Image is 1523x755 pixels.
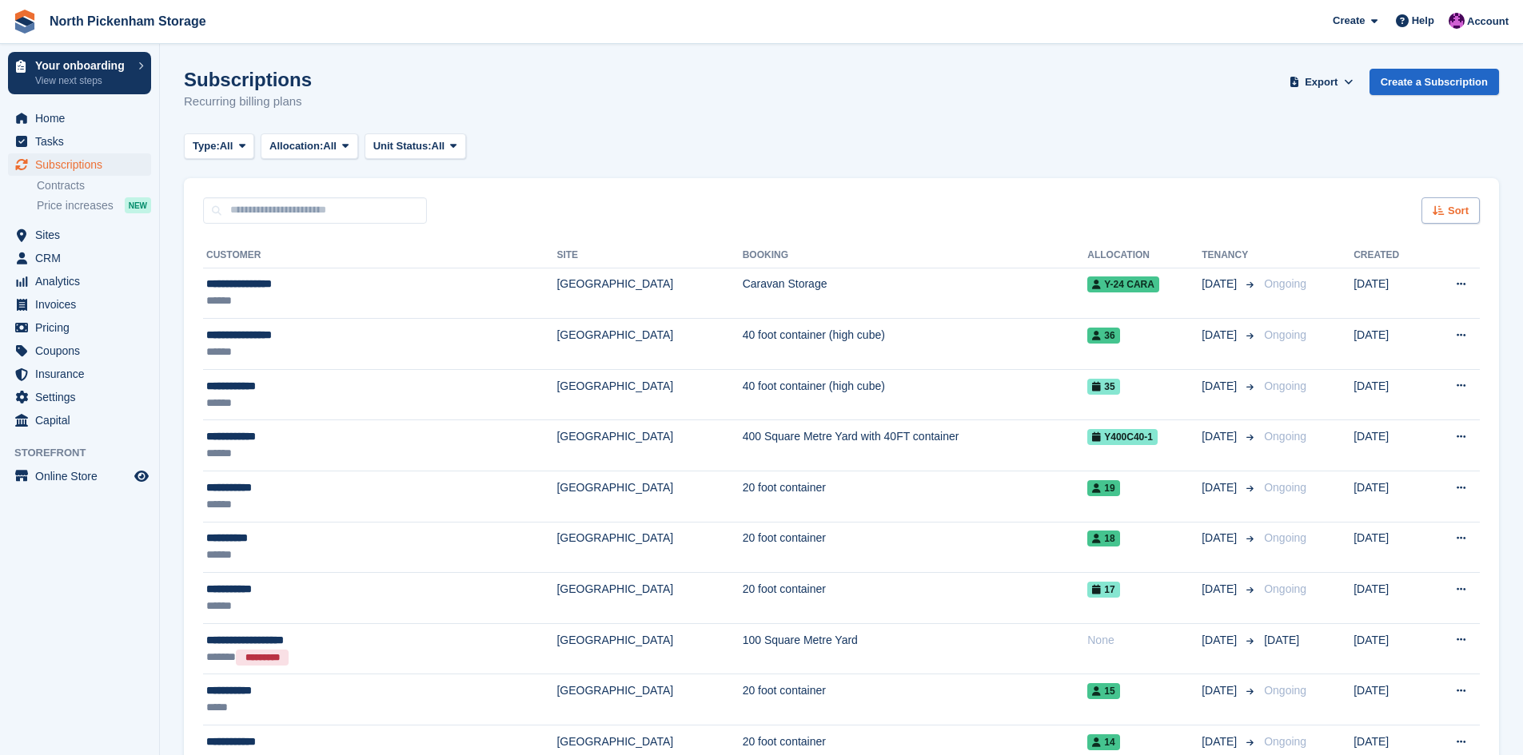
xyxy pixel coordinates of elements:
h1: Subscriptions [184,69,312,90]
td: 20 foot container [743,573,1088,624]
span: Coupons [35,340,131,362]
a: menu [8,409,151,431]
span: 14 [1087,734,1119,750]
a: menu [8,340,151,362]
span: Price increases [37,198,114,213]
p: Your onboarding [35,60,130,71]
a: Your onboarding View next steps [8,52,151,94]
td: [DATE] [1354,268,1426,319]
span: [DATE] [1264,634,1299,646]
span: CRM [35,247,131,269]
span: Capital [35,409,131,431]
a: Preview store [132,467,151,486]
td: 20 foot container [743,674,1088,725]
p: View next steps [35,74,130,88]
td: [GEOGRAPHIC_DATA] [556,674,742,725]
a: menu [8,316,151,339]
td: 100 Square Metre Yard [743,623,1088,674]
td: [GEOGRAPHIC_DATA] [556,623,742,674]
span: Online Store [35,465,131,487]
a: menu [8,293,151,316]
a: menu [8,107,151,129]
span: [DATE] [1202,530,1240,546]
th: Booking [743,243,1088,268]
td: [GEOGRAPHIC_DATA] [556,471,742,523]
td: [DATE] [1354,623,1426,674]
td: 400 Square Metre Yard with 40FT container [743,420,1088,471]
td: [GEOGRAPHIC_DATA] [556,319,742,370]
a: Contracts [37,178,151,193]
span: 35 [1087,379,1119,395]
span: 36 [1087,328,1119,344]
span: Settings [35,386,131,408]
span: 17 [1087,582,1119,598]
span: Pricing [35,316,131,339]
span: [DATE] [1202,378,1240,395]
td: 40 foot container (high cube) [743,319,1088,370]
span: [DATE] [1202,733,1240,750]
span: Invoices [35,293,131,316]
span: [DATE] [1202,682,1240,699]
span: 15 [1087,683,1119,699]
button: Unit Status: All [365,133,466,160]
span: Unit Status: [373,138,432,154]
span: Type: [193,138,220,154]
span: All [432,138,445,154]
td: Caravan Storage [743,268,1088,319]
span: Help [1412,13,1434,29]
td: 20 foot container [743,471,1088,523]
a: menu [8,153,151,176]
td: [DATE] [1354,674,1426,725]
th: Allocation [1087,243,1202,268]
span: Allocation: [269,138,323,154]
th: Customer [203,243,556,268]
span: Ongoing [1264,735,1306,748]
span: All [323,138,337,154]
td: 20 foot container [743,522,1088,573]
span: Account [1467,14,1509,30]
span: Ongoing [1264,379,1306,392]
button: Allocation: All [261,133,358,160]
span: Analytics [35,270,131,292]
td: [GEOGRAPHIC_DATA] [556,268,742,319]
span: Ongoing [1264,684,1306,697]
span: Ongoing [1264,481,1306,494]
span: Ongoing [1264,277,1306,290]
span: Y-24 Cara [1087,276,1159,292]
th: Site [556,243,742,268]
span: All [220,138,233,154]
img: James Gulliver [1449,13,1465,29]
span: Subscriptions [35,153,131,176]
td: 40 foot container (high cube) [743,369,1088,420]
a: menu [8,247,151,269]
span: [DATE] [1202,327,1240,344]
td: [DATE] [1354,522,1426,573]
a: menu [8,465,151,487]
td: [DATE] [1354,319,1426,370]
td: [GEOGRAPHIC_DATA] [556,420,742,471]
td: [GEOGRAPHIC_DATA] [556,573,742,624]
span: [DATE] [1202,428,1240,445]
td: [GEOGRAPHIC_DATA] [556,369,742,420]
span: 19 [1087,480,1119,496]
td: [DATE] [1354,369,1426,420]
span: Ongoing [1264,582,1306,595]
span: Storefront [14,445,159,461]
div: NEW [125,197,151,213]
span: Ongoing [1264,430,1306,443]
a: Create a Subscription [1370,69,1499,95]
a: North Pickenham Storage [43,8,213,34]
span: 18 [1087,530,1119,546]
span: Home [35,107,131,129]
span: [DATE] [1202,632,1240,649]
td: [DATE] [1354,471,1426,523]
a: menu [8,386,151,408]
span: Ongoing [1264,531,1306,544]
a: menu [8,224,151,246]
span: Create [1333,13,1365,29]
span: Y400C40-1 [1087,429,1158,445]
th: Created [1354,243,1426,268]
span: Sites [35,224,131,246]
a: menu [8,130,151,153]
span: Ongoing [1264,328,1306,341]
